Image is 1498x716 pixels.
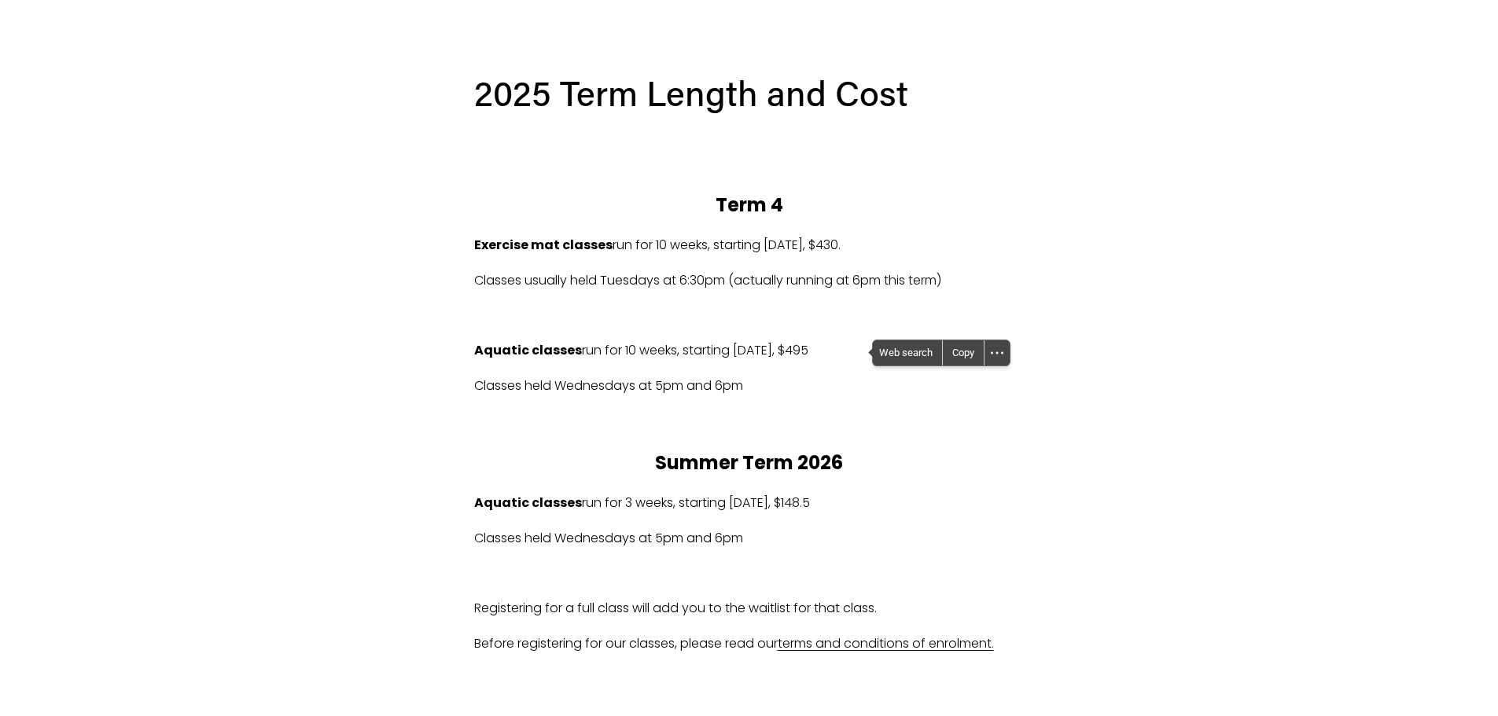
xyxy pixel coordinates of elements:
p: Registering for a full class will add you to the waitlist for that class. [474,597,1025,620]
p: Classes held Wednesdays at 5pm and 6pm [474,375,1025,398]
strong: Exercise mat classes [474,236,613,254]
strong: Aquatic classes [474,494,582,512]
p: run for 3 weeks, starting [DATE], $148.5 [474,492,1025,515]
a: terms and conditions of enrolment. [778,634,994,652]
strong: Term 4 [716,192,783,218]
p: run for 10 weeks, starting [DATE], $495 [474,340,1025,362]
p: Classes usually held Tuesdays at 6:30pm (actually running at 6pm this term) [474,270,1025,292]
h2: 2025 Term Length and Cost [474,70,1025,116]
p: Classes held Wednesdays at 5pm and 6pm [474,527,1025,550]
span: Web search [873,340,942,365]
p: run for 10 weeks, starting [DATE], $430. [474,234,1025,257]
div: Copy [943,340,984,365]
p: Before registering for our classes, please read our [474,633,1025,655]
strong: Summer Term 2026 [655,450,843,475]
strong: Aquatic classes [474,341,582,359]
